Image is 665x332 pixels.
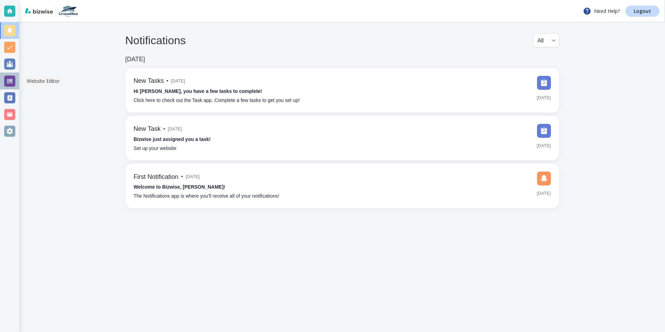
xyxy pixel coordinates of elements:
p: Click here to check out the Task app. Complete a few tasks to get you set up! [134,97,300,104]
p: • [163,125,165,133]
p: • [181,173,183,181]
h6: First Notification [134,173,178,181]
p: Set up your website [134,145,176,152]
a: New Task•[DATE]Bizwise just assigned you a task!Set up your website[DATE] [125,116,559,161]
p: Website Editor [27,78,59,85]
div: All [537,34,555,47]
span: [DATE] [537,141,551,151]
p: • [167,77,168,85]
img: DashboardSidebarTasks.svg [537,124,551,138]
h6: New Task [134,125,161,133]
span: [DATE] [537,188,551,199]
img: DashboardSidebarNotification.svg [537,172,551,185]
p: The Notifications app is where you’ll receive all of your notifications! [134,192,279,200]
span: [DATE] [186,172,200,182]
h6: [DATE] [125,56,145,63]
a: Logout [625,6,659,17]
img: CruiseMan Travel [59,6,78,17]
span: [DATE] [168,124,182,134]
strong: Welcome to Bizwise, [PERSON_NAME]! [134,184,225,190]
p: Need Help? [583,7,620,15]
img: DashboardSidebarTasks.svg [537,76,551,90]
strong: Bizwise just assigned you a task! [134,136,211,142]
h6: New Tasks [134,77,164,85]
a: First Notification•[DATE]Welcome to Bizwise, [PERSON_NAME]!The Notifications app is where you’ll ... [125,163,559,208]
span: [DATE] [171,76,185,86]
strong: Hi [PERSON_NAME], you have a few tasks to complete! [134,88,262,94]
a: New Tasks•[DATE]Hi [PERSON_NAME], you have a few tasks to complete!Click here to check out the Ta... [125,68,559,113]
p: Logout [634,9,651,14]
img: bizwise [25,8,53,14]
h4: Notifications [125,34,186,47]
span: [DATE] [537,93,551,103]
